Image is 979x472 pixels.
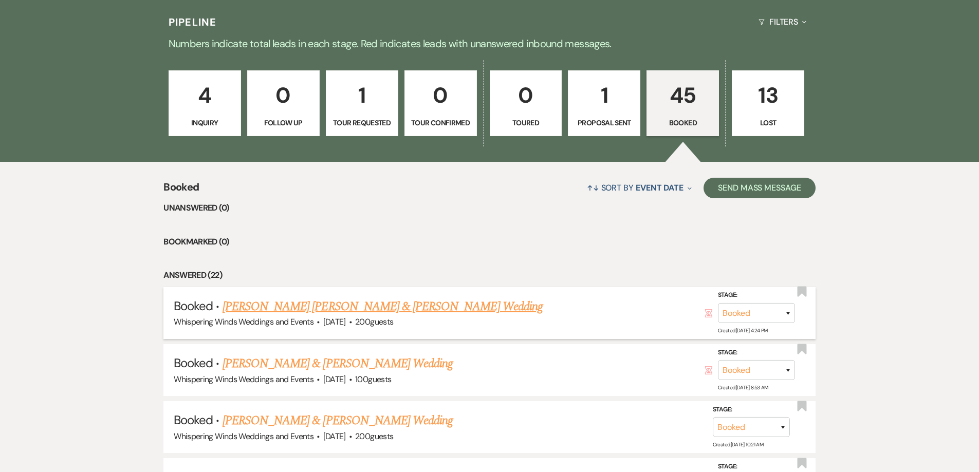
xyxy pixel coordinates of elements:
[223,354,453,373] a: [PERSON_NAME] & [PERSON_NAME] Wedding
[587,182,599,193] span: ↑↓
[174,431,313,442] span: Whispering Winds Weddings and Events
[355,374,391,385] span: 100 guests
[738,78,798,112] p: 13
[175,117,234,128] p: Inquiry
[496,117,556,128] p: Toured
[704,178,816,198] button: Send Mass Message
[575,78,634,112] p: 1
[575,117,634,128] p: Proposal Sent
[713,404,790,416] label: Stage:
[718,327,768,334] span: Created: [DATE] 4:24 PM
[247,70,320,136] a: 0Follow Up
[174,412,213,428] span: Booked
[568,70,640,136] a: 1Proposal Sent
[175,78,234,112] p: 4
[223,411,453,430] a: [PERSON_NAME] & [PERSON_NAME] Wedding
[355,316,393,327] span: 200 guests
[718,384,768,391] span: Created: [DATE] 8:53 AM
[333,117,392,128] p: Tour Requested
[754,8,810,35] button: Filters
[404,70,477,136] a: 0Tour Confirmed
[738,117,798,128] p: Lost
[120,35,860,52] p: Numbers indicate total leads in each stage. Red indicates leads with unanswered inbound messages.
[583,174,696,201] button: Sort By Event Date
[490,70,562,136] a: 0Toured
[223,297,543,316] a: [PERSON_NAME] [PERSON_NAME] & [PERSON_NAME] Wedding
[355,431,393,442] span: 200 guests
[323,316,346,327] span: [DATE]
[323,374,346,385] span: [DATE]
[496,78,556,112] p: 0
[174,355,213,371] span: Booked
[713,441,763,448] span: Created: [DATE] 10:21 AM
[174,374,313,385] span: Whispering Winds Weddings and Events
[646,70,719,136] a: 45Booked
[333,78,392,112] p: 1
[636,182,684,193] span: Event Date
[718,290,795,301] label: Stage:
[174,316,313,327] span: Whispering Winds Weddings and Events
[163,269,816,282] li: Answered (22)
[169,15,217,29] h3: Pipeline
[163,201,816,215] li: Unanswered (0)
[169,70,241,136] a: 4Inquiry
[174,298,213,314] span: Booked
[718,347,795,358] label: Stage:
[411,117,470,128] p: Tour Confirmed
[732,70,804,136] a: 13Lost
[653,117,712,128] p: Booked
[163,179,199,201] span: Booked
[411,78,470,112] p: 0
[323,431,346,442] span: [DATE]
[326,70,398,136] a: 1Tour Requested
[163,235,816,249] li: Bookmarked (0)
[653,78,712,112] p: 45
[254,78,313,112] p: 0
[254,117,313,128] p: Follow Up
